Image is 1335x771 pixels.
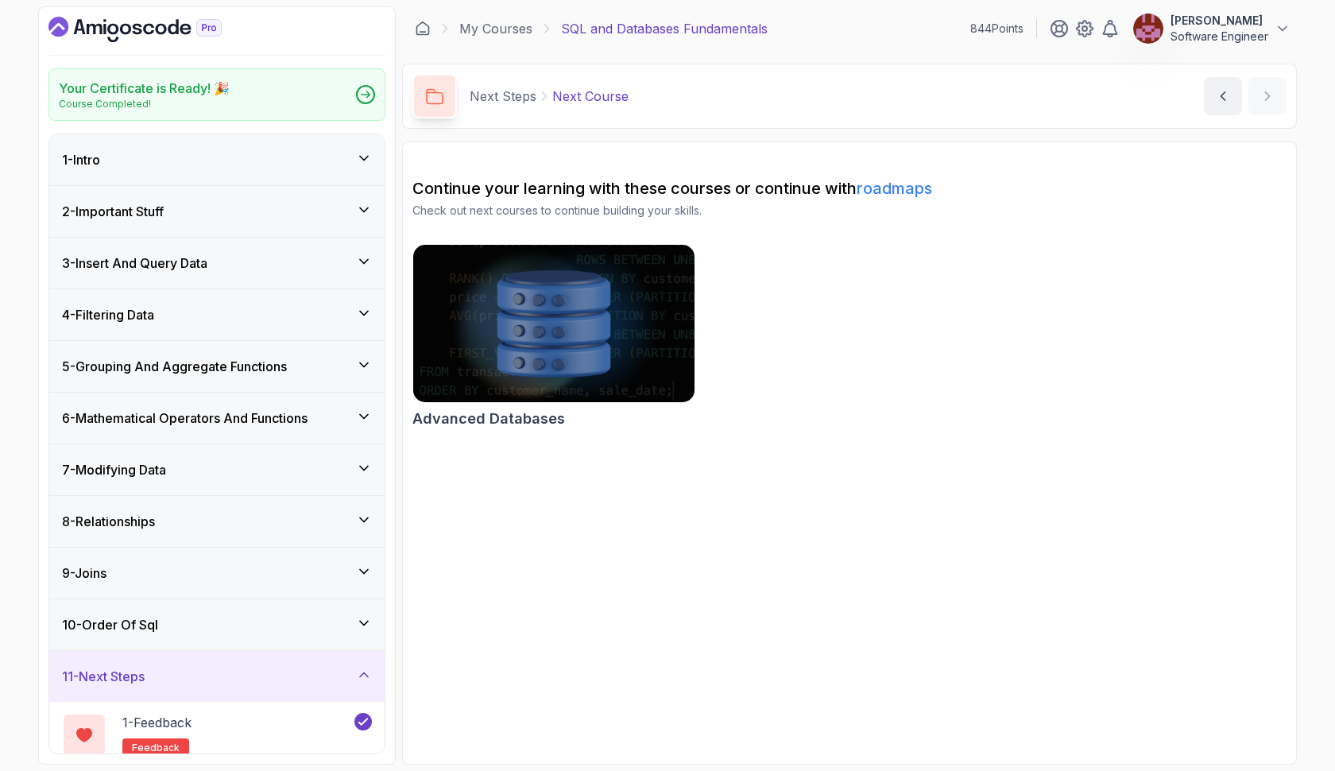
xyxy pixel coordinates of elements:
[1133,14,1163,44] img: user profile image
[857,179,932,198] a: roadmaps
[49,341,385,392] button: 5-Grouping And Aggregate Functions
[49,651,385,702] button: 11-Next Steps
[561,19,768,38] p: SQL and Databases Fundamentals
[1204,77,1242,115] button: previous content
[49,444,385,495] button: 7-Modifying Data
[415,21,431,37] a: Dashboard
[49,599,385,650] button: 10-Order Of Sql
[412,244,695,430] a: Advanced Databases cardAdvanced Databases
[62,667,145,686] h3: 11 - Next Steps
[62,150,100,169] h3: 1 - Intro
[49,393,385,444] button: 6-Mathematical Operators And Functions
[59,79,230,98] h2: Your Certificate is Ready! 🎉
[49,186,385,237] button: 2-Important Stuff
[62,202,164,221] h3: 2 - Important Stuff
[412,203,1287,219] p: Check out next courses to continue building your skills.
[49,289,385,340] button: 4-Filtering Data
[970,21,1023,37] p: 844 Points
[62,254,207,273] h3: 3 - Insert And Query Data
[552,87,629,106] p: Next Course
[62,564,106,583] h3: 9 - Joins
[122,713,192,732] p: 1 - Feedback
[1248,77,1287,115] button: next content
[48,17,258,42] a: Dashboard
[413,245,695,402] img: Advanced Databases card
[62,460,166,479] h3: 7 - Modifying Data
[1171,13,1268,29] p: [PERSON_NAME]
[62,305,154,324] h3: 4 - Filtering Data
[59,98,230,110] p: Course Completed!
[62,512,155,531] h3: 8 - Relationships
[1171,29,1268,45] p: Software Engineer
[1132,13,1290,45] button: user profile image[PERSON_NAME]Software Engineer
[412,177,1287,200] h2: Continue your learning with these courses or continue with
[62,713,372,757] button: 1-Feedbackfeedback
[62,615,158,634] h3: 10 - Order Of Sql
[49,134,385,185] button: 1-Intro
[49,496,385,547] button: 8-Relationships
[49,548,385,599] button: 9-Joins
[62,409,308,428] h3: 6 - Mathematical Operators And Functions
[62,357,287,376] h3: 5 - Grouping And Aggregate Functions
[459,19,532,38] a: My Courses
[470,87,536,106] p: Next Steps
[132,742,180,754] span: feedback
[412,408,565,430] h2: Advanced Databases
[48,68,385,121] a: Your Certificate is Ready! 🎉Course Completed!
[49,238,385,289] button: 3-Insert And Query Data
